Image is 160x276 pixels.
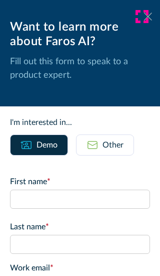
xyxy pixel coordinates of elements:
label: Work email [10,262,150,274]
label: Last name [10,221,150,233]
div: Demo [36,139,57,151]
p: Fill out this form to speak to a product expert. [10,55,150,82]
div: Other [102,139,123,151]
label: First name [10,176,150,188]
div: I'm interested in... [10,116,150,128]
div: Want to learn more about Faros AI? [10,20,150,49]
